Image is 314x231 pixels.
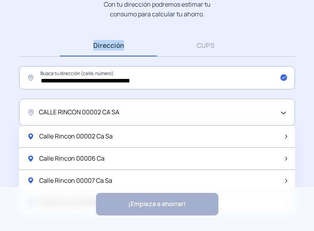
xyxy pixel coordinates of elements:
img: arrow-next-item.svg [285,179,287,183]
img: arrow-next-item.svg [285,157,287,161]
img: arrow-next-item.svg [285,135,287,138]
span: CALLE RINCON 00002 CA SA [39,107,119,117]
span: Calle Rincon 00006 Ca [39,154,105,164]
span: Calle Rincon 00007 Ca Sa [39,176,112,186]
a: CUPS [157,34,254,56]
a: Dirección [60,34,157,56]
img: location-pin-green.svg [27,177,35,184]
span: Calle Rincon 00002 Ca Sa [39,131,113,142]
img: location-pin-green.svg [27,133,35,140]
img: location-pin-green.svg [27,155,35,163]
